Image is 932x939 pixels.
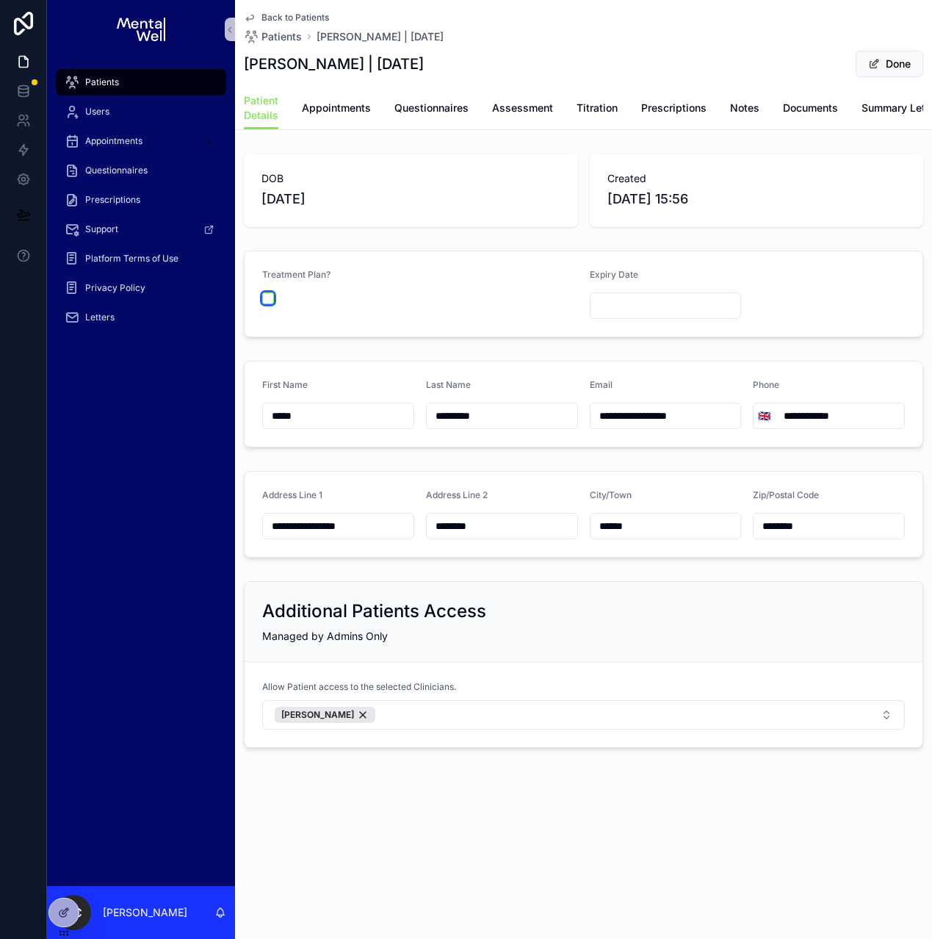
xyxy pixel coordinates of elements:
a: Appointments [56,128,226,154]
span: [DATE] 15:56 [607,189,906,209]
span: Documents [783,101,838,115]
a: [PERSON_NAME] | [DATE] [317,29,444,44]
span: Users [85,106,109,118]
a: Notes [730,95,759,124]
span: Address Line 2 [426,489,488,500]
span: Email [590,379,613,390]
span: Privacy Policy [85,282,145,294]
span: Last Name [426,379,471,390]
span: Prescriptions [641,101,707,115]
a: Titration [577,95,618,124]
a: Platform Terms of Use [56,245,226,272]
span: Questionnaires [85,165,148,176]
a: Questionnaires [394,95,469,124]
span: DOB [261,171,560,186]
a: Documents [783,95,838,124]
h1: [PERSON_NAME] | [DATE] [244,54,424,74]
p: [PERSON_NAME] [103,905,187,920]
div: scrollable content [47,59,235,350]
span: Patients [85,76,119,88]
span: Patient Details [244,93,278,123]
img: App logo [117,18,165,41]
a: Letters [56,304,226,331]
h2: Additional Patients Access [262,600,486,623]
span: Appointments [85,135,142,147]
span: Titration [577,101,618,115]
span: Expiry Date [590,269,638,280]
a: Questionnaires [56,157,226,184]
a: Prescriptions [56,187,226,213]
span: Letters [85,312,115,323]
a: Assessment [492,95,553,124]
a: Back to Patients [244,12,329,24]
span: Created [607,171,906,186]
button: Select Button [754,403,775,429]
span: Treatment Plan? [262,269,330,280]
span: Patients [261,29,302,44]
span: Assessment [492,101,553,115]
a: Privacy Policy [56,275,226,301]
span: Phone [753,379,779,390]
button: Done [856,51,923,77]
a: Users [56,98,226,125]
span: Notes [730,101,759,115]
span: Allow Patient access to the selected Clinicians. [262,681,456,693]
span: City/Town [590,489,632,500]
a: Prescriptions [641,95,707,124]
span: Platform Terms of Use [85,253,178,265]
span: [DATE] [261,189,560,209]
a: Support [56,216,226,242]
span: 🇬🇧 [758,409,770,423]
a: Patients [244,29,302,44]
button: Unselect 191 [275,707,375,723]
span: First Name [262,379,308,390]
a: Appointments [302,95,371,124]
span: Questionnaires [394,101,469,115]
span: Support [85,223,118,235]
a: Patients [56,69,226,96]
a: Patient Details [244,87,278,130]
span: Address Line 1 [262,489,322,500]
span: Appointments [302,101,371,115]
span: Prescriptions [85,194,140,206]
span: Managed by Admins Only [262,630,388,642]
span: Back to Patients [261,12,329,24]
button: Select Button [262,700,905,730]
span: Zip/Postal Code [753,489,819,500]
span: [PERSON_NAME] [281,709,354,721]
